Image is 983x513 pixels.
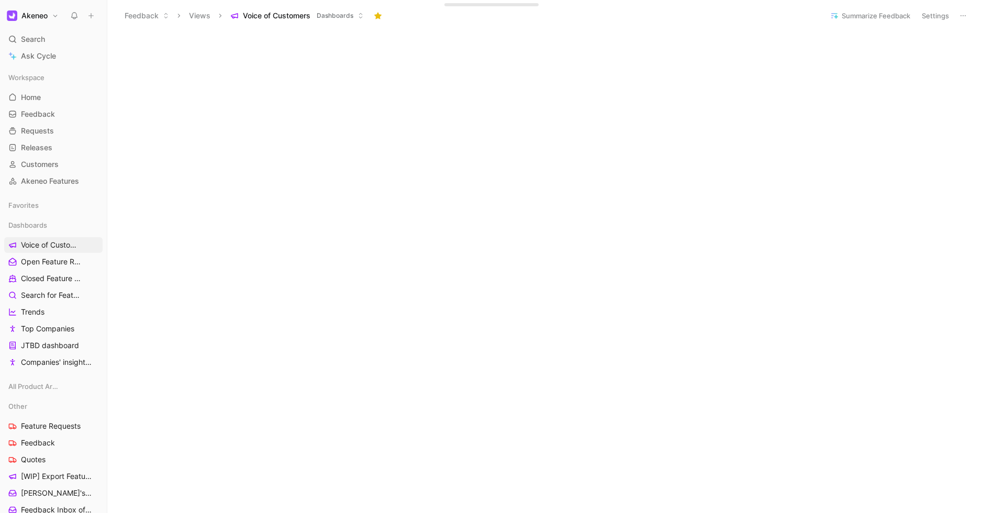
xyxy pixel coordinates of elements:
span: Favorites [8,200,39,210]
a: [PERSON_NAME]'s Feedback Inbox [4,485,103,501]
span: Requests [21,126,54,136]
button: AkeneoAkeneo [4,8,61,23]
span: Companies' insights (Test [PERSON_NAME]) [21,357,93,367]
span: Quotes [21,454,46,465]
span: Ask Cycle [21,50,56,62]
span: Releases [21,142,52,153]
button: Summarize Feedback [825,8,915,23]
span: [PERSON_NAME]'s Feedback Inbox [21,488,92,498]
span: Open Feature Requests [21,256,81,267]
span: Home [21,92,41,103]
a: Customers [4,157,103,172]
span: [WIP] Export Feature Requests by Company [21,471,93,482]
div: All Product Areas [4,378,103,397]
div: Search [4,31,103,47]
span: Customers [21,159,59,170]
a: Search for Feature Requests [4,287,103,303]
a: Top Companies [4,321,103,337]
span: Dashboards [317,10,353,21]
button: Settings [917,8,954,23]
div: All Product Areas [4,378,103,394]
span: Trends [21,307,44,317]
a: Feature Requests [4,418,103,434]
span: Feature Requests [21,421,81,431]
span: Voice of Customers [21,240,79,250]
span: Top Companies [21,324,74,334]
a: Trends [4,304,103,320]
button: Voice of CustomersDashboards [226,8,368,24]
a: Companies' insights (Test [PERSON_NAME]) [4,354,103,370]
a: Akeneo Features [4,173,103,189]
a: Voice of Customers [4,237,103,253]
span: Dashboards [8,220,47,230]
a: Feedback [4,106,103,122]
span: Workspace [8,72,44,83]
img: Akeneo [7,10,17,21]
span: All Product Areas [8,381,60,392]
div: Favorites [4,197,103,213]
div: DashboardsVoice of CustomersOpen Feature RequestsClosed Feature RequestsSearch for Feature Reques... [4,217,103,370]
a: Feedback [4,435,103,451]
a: JTBD dashboard [4,338,103,353]
a: [WIP] Export Feature Requests by Company [4,469,103,484]
a: Closed Feature Requests [4,271,103,286]
div: Other [4,398,103,414]
a: Home [4,90,103,105]
div: Dashboards [4,217,103,233]
a: Releases [4,140,103,155]
span: Search [21,33,45,46]
span: Akeneo Features [21,176,79,186]
h1: Akeneo [21,11,48,20]
span: Other [8,401,27,411]
a: Requests [4,123,103,139]
button: Views [184,8,215,24]
div: Workspace [4,70,103,85]
span: Voice of Customers [243,10,310,21]
span: Search for Feature Requests [21,290,84,300]
a: Quotes [4,452,103,467]
button: Feedback [120,8,174,24]
span: Feedback [21,109,55,119]
span: Feedback [21,438,55,448]
a: Ask Cycle [4,48,103,64]
span: Closed Feature Requests [21,273,82,284]
a: Open Feature Requests [4,254,103,270]
span: JTBD dashboard [21,340,79,351]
